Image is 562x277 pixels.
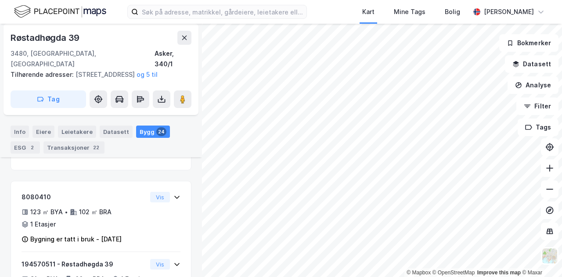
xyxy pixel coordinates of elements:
[518,119,558,136] button: Tags
[150,259,170,270] button: Vis
[407,270,431,276] a: Mapbox
[499,34,558,52] button: Bokmerker
[58,126,96,138] div: Leietakere
[150,192,170,202] button: Vis
[22,192,147,202] div: 8080410
[100,126,133,138] div: Datasett
[30,234,122,245] div: Bygning er tatt i bruk - [DATE]
[394,7,425,17] div: Mine Tags
[508,76,558,94] button: Analyse
[432,270,475,276] a: OpenStreetMap
[32,126,54,138] div: Eiere
[30,207,63,217] div: 123 ㎡ BYA
[484,7,534,17] div: [PERSON_NAME]
[138,5,306,18] input: Søk på adresse, matrikkel, gårdeiere, leietakere eller personer
[11,31,81,45] div: Røstadhøgda 39
[11,71,76,78] span: Tilhørende adresser:
[362,7,375,17] div: Kart
[516,97,558,115] button: Filter
[43,141,104,154] div: Transaksjoner
[156,127,166,136] div: 24
[22,259,147,270] div: 194570511 - Røstadhøgda 39
[11,48,155,69] div: 3480, [GEOGRAPHIC_DATA], [GEOGRAPHIC_DATA]
[79,207,112,217] div: 102 ㎡ BRA
[477,270,521,276] a: Improve this map
[505,55,558,73] button: Datasett
[65,209,68,216] div: •
[14,4,106,19] img: logo.f888ab2527a4732fd821a326f86c7f29.svg
[11,126,29,138] div: Info
[91,143,101,152] div: 22
[136,126,170,138] div: Bygg
[30,219,56,230] div: 1 Etasjer
[11,141,40,154] div: ESG
[518,235,562,277] iframe: Chat Widget
[28,143,36,152] div: 2
[11,90,86,108] button: Tag
[445,7,460,17] div: Bolig
[11,69,184,80] div: [STREET_ADDRESS]
[155,48,191,69] div: Asker, 340/1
